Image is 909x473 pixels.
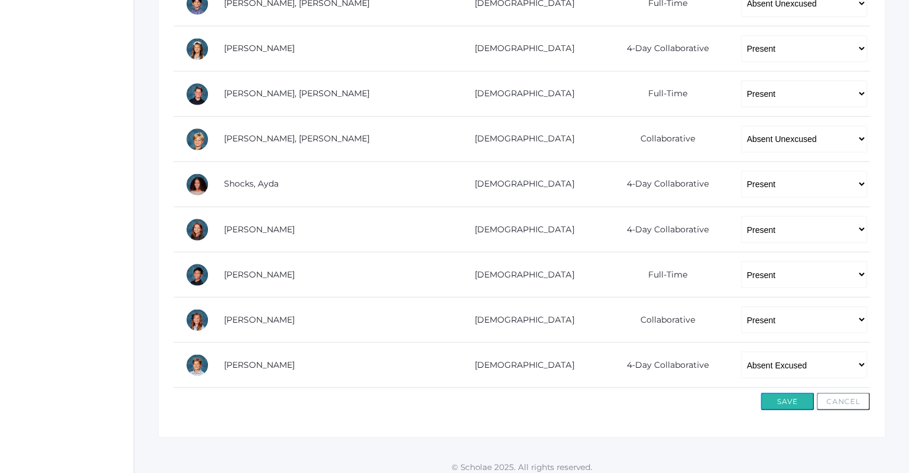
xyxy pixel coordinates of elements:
td: Full-Time [597,252,728,297]
td: [DEMOGRAPHIC_DATA] [443,297,597,342]
a: Shocks, Ayda [224,178,279,189]
a: [PERSON_NAME] [224,43,295,53]
p: © Scholae 2025. All rights reserved. [134,461,909,472]
button: Cancel [816,392,870,410]
td: [DEMOGRAPHIC_DATA] [443,26,597,71]
td: 4-Day Collaborative [597,342,728,387]
a: [PERSON_NAME] [224,223,295,234]
a: [PERSON_NAME], [PERSON_NAME] [224,88,370,99]
a: [PERSON_NAME] [224,269,295,279]
button: Save [760,392,814,410]
div: Ayla Smith [185,217,209,241]
td: Collaborative [597,297,728,342]
td: [DEMOGRAPHIC_DATA] [443,342,597,387]
div: Arielle White [185,308,209,332]
td: [DEMOGRAPHIC_DATA] [443,116,597,162]
a: [PERSON_NAME] [224,314,295,324]
td: Full-Time [597,71,728,116]
td: Collaborative [597,116,728,162]
div: Reagan Reynolds [185,37,209,61]
td: [DEMOGRAPHIC_DATA] [443,162,597,207]
div: Matteo Soratorio [185,263,209,286]
td: 4-Day Collaborative [597,26,728,71]
td: [DEMOGRAPHIC_DATA] [443,207,597,252]
td: 4-Day Collaborative [597,207,728,252]
div: Ayda Shocks [185,172,209,196]
div: Ryder Roberts [185,82,209,106]
a: [PERSON_NAME] [224,359,295,370]
td: 4-Day Collaborative [597,162,728,207]
div: Levi Sergey [185,127,209,151]
div: Zade Wilson [185,353,209,377]
td: [DEMOGRAPHIC_DATA] [443,252,597,297]
td: [DEMOGRAPHIC_DATA] [443,71,597,116]
a: [PERSON_NAME], [PERSON_NAME] [224,133,370,144]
